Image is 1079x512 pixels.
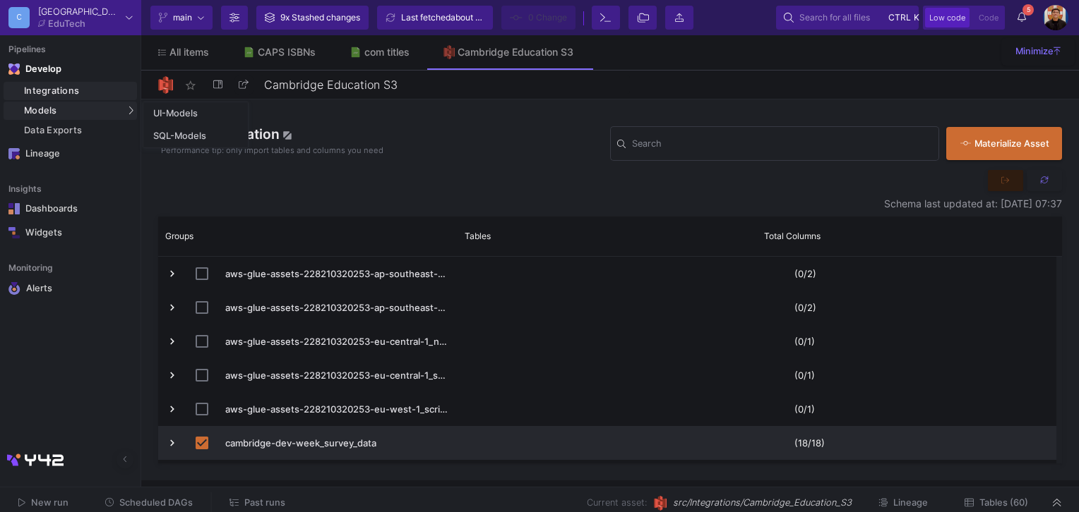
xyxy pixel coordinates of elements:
span: New run [31,497,68,508]
span: Past runs [244,497,285,508]
span: Tables (60) [979,497,1028,508]
div: UI-Models [153,108,198,119]
span: ctrl [888,9,911,26]
img: Tab icon [243,47,255,59]
span: main [173,7,192,28]
span: aws-glue-assets-228210320253-ap-southeast-2_notebooks [225,257,448,291]
img: Navigation icon [8,63,20,75]
span: aws-glue-assets-228210320253-eu-central-1_scripts [225,359,448,392]
div: Press SPACE to select this row. [158,324,1056,358]
span: aws-glue-assets-228210320253-eu-west-1_scripts [225,393,448,426]
span: Groups [165,231,193,241]
img: Navigation icon [8,148,20,159]
div: Dashboards [25,203,117,214]
span: Total Columns [764,231,821,241]
img: bg52tvgs8dxfpOhHYAd0g09LCcAxm85PnUXHwHyc.png [1043,5,1068,30]
div: Press SPACE to select this row. [158,291,1056,324]
button: Last fetchedabout 4 hours ago [377,6,493,30]
y42-import-column-renderer: (0/1) [794,403,815,415]
span: Lineage [893,497,928,508]
img: Navigation icon [8,203,20,214]
div: Develop [25,63,47,75]
div: Press SPACE to select this row. [158,460,1056,494]
div: 9x Stashed changes [280,7,360,28]
span: Current asset: [587,496,647,509]
button: Code [974,8,1003,28]
span: aws-glue-assets-228210320253-ap-southeast-2_scripts [225,291,448,324]
span: Models [24,105,57,116]
div: Alerts [26,282,118,295]
a: UI-Models [143,102,248,125]
span: k [914,9,919,26]
span: Code [979,13,998,23]
div: Schema last updated at: [DATE] 07:37 [158,198,1062,209]
button: 5 [1009,6,1035,30]
div: C [8,7,30,28]
a: Navigation iconAlerts [4,276,137,300]
div: Widgets [25,227,117,238]
span: Scheduled DAGs [119,497,193,508]
span: Performance tip: only import tables and columns you need [161,145,383,157]
div: Cambridge Education S3 [458,47,573,58]
div: Data Exports [24,125,133,136]
a: Data Exports [4,121,137,140]
div: Press SPACE to select this row. [158,392,1056,426]
y42-import-column-renderer: (0/2) [794,302,816,313]
y42-import-column-renderer: (0/2) [794,268,816,279]
img: Tab icon [443,45,455,59]
img: Tab icon [350,47,362,59]
a: SQL-Models [143,125,248,147]
div: Materialize Asset [960,137,1041,150]
a: Navigation iconLineage [4,142,137,165]
button: Low code [925,8,970,28]
y42-import-column-renderer: (0/1) [794,370,815,381]
button: Materialize Asset [946,127,1062,160]
img: Amazon S3 [652,496,667,511]
div: Lineage [25,148,117,159]
mat-expansion-panel-header: Navigation iconDevelop [4,58,137,80]
y42-import-column-renderer: (18/18) [794,437,825,449]
div: [GEOGRAPHIC_DATA] [38,7,120,16]
img: Logo [158,76,173,94]
mat-icon: star_border [182,77,199,94]
div: com titles [364,47,410,58]
span: Search for all files [799,7,870,28]
input: Search for Tables, Columns, etc. [632,140,932,152]
a: Navigation iconWidgets [4,221,137,244]
div: CAPS ISBNs [258,47,316,58]
a: Navigation iconDashboards [4,197,137,220]
div: Press SPACE to select this row. [158,358,1056,392]
div: Integrations [24,85,133,97]
span: Low code [929,13,965,23]
a: Integrations [4,82,137,100]
div: Press SPACE to deselect this row. [158,426,1056,460]
span: Tables [465,231,491,241]
div: Last fetched [401,7,486,28]
button: main [150,6,213,30]
y42-import-column-renderer: (0/1) [794,336,815,347]
span: aws-glue-assets-228210320253-eu-central-1_notebooks [225,325,448,358]
span: cambridge-education-cdc-dumps [225,461,448,494]
span: about 4 hours ago [451,12,522,23]
span: cambridge-dev-week_survey_data [225,427,448,460]
button: 9x Stashed changes [256,6,369,30]
div: EduTech [48,19,85,28]
div: Set Up Integration [158,124,610,163]
div: Press SPACE to select this row. [158,257,1056,291]
button: ctrlk [884,9,911,26]
span: All items [169,47,209,58]
span: src/Integrations/Cambridge_Education_S3 [673,496,852,509]
div: SQL-Models [153,130,206,142]
img: Navigation icon [8,227,20,238]
img: Navigation icon [8,282,20,295]
span: 5 [1023,4,1034,16]
button: Search for all filesctrlk [776,6,919,30]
